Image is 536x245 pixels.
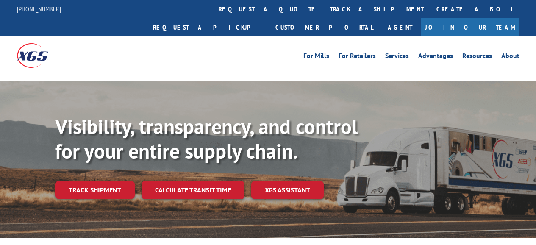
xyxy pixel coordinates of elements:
[147,18,269,36] a: Request a pickup
[418,53,453,62] a: Advantages
[55,181,135,199] a: Track shipment
[379,18,421,36] a: Agent
[55,113,358,164] b: Visibility, transparency, and control for your entire supply chain.
[421,18,519,36] a: Join Our Team
[501,53,519,62] a: About
[303,53,329,62] a: For Mills
[462,53,492,62] a: Resources
[385,53,409,62] a: Services
[142,181,244,199] a: Calculate transit time
[17,5,61,13] a: [PHONE_NUMBER]
[339,53,376,62] a: For Retailers
[251,181,324,199] a: XGS ASSISTANT
[269,18,379,36] a: Customer Portal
